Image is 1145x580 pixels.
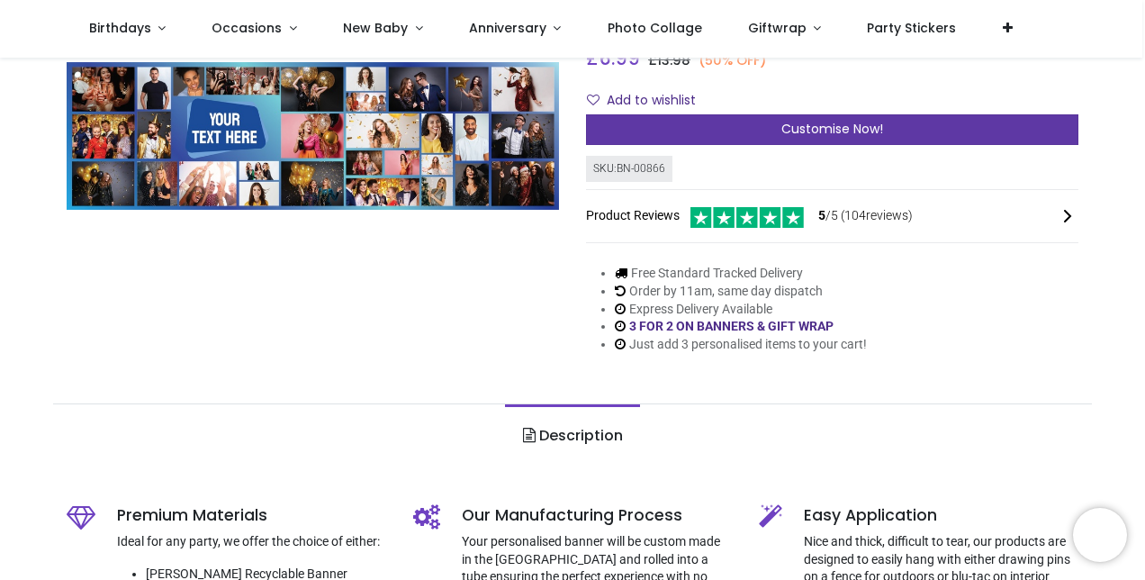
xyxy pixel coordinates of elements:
[67,62,559,210] img: Personalised Party Banner - Blue Photo Collage - Custom Text & 30 Photo Upload
[648,51,690,69] span: £
[586,204,1078,229] div: Product Reviews
[615,336,867,354] li: Just add 3 personalised items to your cart!
[781,120,883,138] span: Customise Now!
[586,156,672,182] div: SKU: BN-00866
[615,265,867,283] li: Free Standard Tracked Delivery
[343,19,408,37] span: New Baby
[818,207,913,225] span: /5 ( 104 reviews)
[804,504,1077,527] h5: Easy Application
[117,533,385,551] p: Ideal for any party, we offer the choice of either:
[587,94,600,106] i: Add to wishlist
[608,19,702,37] span: Photo Collage
[615,283,867,301] li: Order by 11am, same day dispatch
[699,51,767,70] small: (50% OFF)
[505,404,639,467] a: Description
[212,19,282,37] span: Occasions
[615,301,867,319] li: Express Delivery Available
[599,45,640,71] span: 6.99
[89,19,151,37] span: Birthdays
[117,504,385,527] h5: Premium Materials
[657,51,690,69] span: 13.98
[586,45,640,71] span: £
[748,19,807,37] span: Giftwrap
[629,319,834,333] a: 3 FOR 2 ON BANNERS & GIFT WRAP
[867,19,956,37] span: Party Stickers
[469,19,546,37] span: Anniversary
[462,504,732,527] h5: Our Manufacturing Process
[818,208,825,222] span: 5
[586,86,711,116] button: Add to wishlistAdd to wishlist
[1073,508,1127,562] iframe: Brevo live chat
